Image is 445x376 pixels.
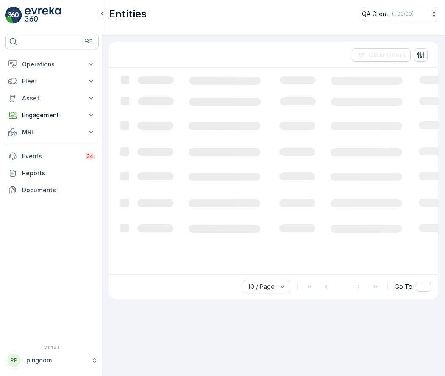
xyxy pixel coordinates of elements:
p: Asset [22,94,82,102]
a: Reports [5,165,99,182]
p: Documents [22,186,95,194]
p: QA Client [362,10,389,18]
span: Go To [395,282,412,291]
p: ⌘B [84,38,93,45]
p: 34 [86,153,94,160]
p: Entities [109,7,147,21]
p: pingdom [26,356,87,365]
a: Documents [5,182,99,199]
button: Fleet [5,73,99,90]
p: MRF [22,128,82,136]
p: Reports [22,169,95,177]
button: Engagement [5,107,99,124]
p: Operations [22,60,82,69]
p: ( +03:00 ) [392,11,414,17]
button: Asset [5,90,99,107]
div: PP [7,354,21,367]
img: logo_light-DOdMpM7g.png [25,7,61,24]
p: Fleet [22,77,82,86]
p: Engagement [22,111,82,119]
button: Clear Filters [352,48,411,62]
p: Events [22,152,80,160]
span: v 1.48.1 [5,345,99,350]
button: Operations [5,56,99,73]
img: logo [5,7,22,24]
button: PPpingdom [5,351,99,369]
button: QA Client(+03:00) [362,7,438,21]
button: MRF [5,124,99,141]
p: Clear Filters [369,51,406,59]
a: Events34 [5,148,99,165]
